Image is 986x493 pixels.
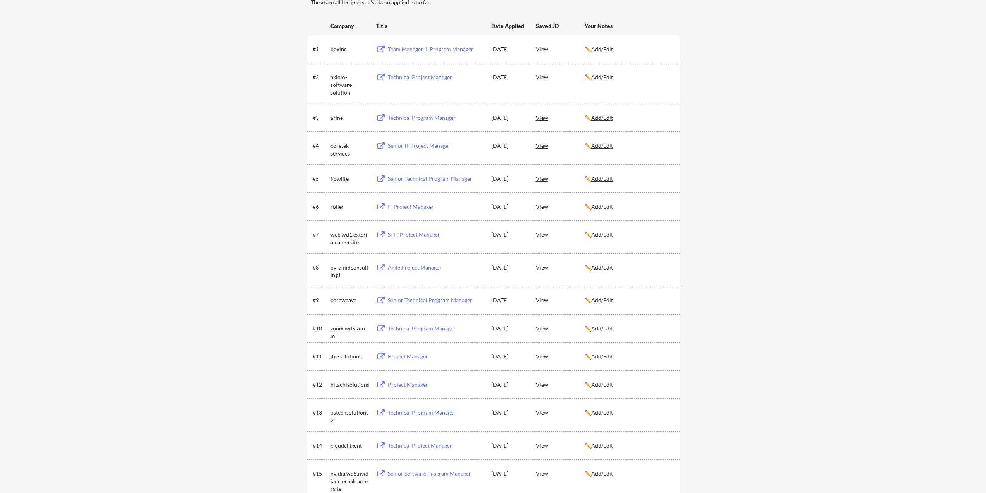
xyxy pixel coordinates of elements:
[536,438,585,452] div: View
[585,142,673,150] div: ✏️
[585,22,673,30] div: Your Notes
[585,203,673,211] div: ✏️
[585,409,673,417] div: ✏️
[591,353,613,360] u: Add/Edit
[313,203,328,211] div: #6
[330,231,369,246] div: web.wd1.externalcareersite
[536,70,585,84] div: View
[330,22,369,30] div: Company
[591,203,613,210] u: Add/Edit
[313,231,328,239] div: #7
[313,409,328,417] div: #13
[313,325,328,332] div: #10
[536,227,585,241] div: View
[388,442,484,450] div: Technical Project Manager
[536,405,585,419] div: View
[491,175,525,183] div: [DATE]
[536,171,585,185] div: View
[591,442,613,449] u: Add/Edit
[388,142,484,150] div: Senior IT Project Manager
[591,297,613,303] u: Add/Edit
[536,19,585,33] div: Saved JD
[313,353,328,360] div: #11
[313,114,328,122] div: #3
[585,442,673,450] div: ✏️
[330,175,369,183] div: flowlife
[585,264,673,272] div: ✏️
[313,296,328,304] div: #9
[330,325,369,340] div: zoom.wd5.zoom
[536,138,585,152] div: View
[388,73,484,81] div: Technical Project Manager
[491,325,525,332] div: [DATE]
[388,325,484,332] div: Technical Program Manager
[388,381,484,389] div: Project Manager
[330,353,369,360] div: jbs-solutions
[388,175,484,183] div: Senior Technical Program Manager
[536,349,585,363] div: View
[330,142,369,157] div: coretek-services
[536,111,585,125] div: View
[388,231,484,239] div: Sr IT Project Manager
[591,409,613,416] u: Add/Edit
[330,264,369,279] div: pyramidconsulting1
[585,45,673,53] div: ✏️
[591,325,613,332] u: Add/Edit
[591,142,613,149] u: Add/Edit
[388,409,484,417] div: Technical Program Manager
[491,470,525,477] div: [DATE]
[536,293,585,307] div: View
[330,381,369,389] div: hitachisolutions
[491,231,525,239] div: [DATE]
[330,470,369,493] div: nvidia.wd5.nvidiaexternalcareersite
[585,231,673,239] div: ✏️
[313,142,328,150] div: #4
[330,114,369,122] div: arine
[536,260,585,274] div: View
[388,203,484,211] div: IT Project Manager
[491,22,525,30] div: Date Applied
[491,114,525,122] div: [DATE]
[585,73,673,81] div: ✏️
[585,325,673,332] div: ✏️
[313,470,328,477] div: #15
[536,199,585,213] div: View
[491,353,525,360] div: [DATE]
[330,203,369,211] div: roller
[330,296,369,304] div: coreweave
[591,470,613,477] u: Add/Edit
[585,381,673,389] div: ✏️
[491,296,525,304] div: [DATE]
[330,45,369,53] div: boxinc
[388,45,484,53] div: Team Manager II, Program Manager
[491,442,525,450] div: [DATE]
[491,142,525,150] div: [DATE]
[388,470,484,477] div: Senior Software Program Manager
[313,45,328,53] div: #1
[491,264,525,272] div: [DATE]
[585,114,673,122] div: ✏️
[376,22,484,30] div: Title
[330,409,369,424] div: ustechsolutions2
[585,353,673,360] div: ✏️
[491,409,525,417] div: [DATE]
[591,46,613,52] u: Add/Edit
[313,175,328,183] div: #5
[591,175,613,182] u: Add/Edit
[313,381,328,389] div: #12
[591,381,613,388] u: Add/Edit
[388,264,484,272] div: Agile Project Manager
[536,42,585,56] div: View
[585,296,673,304] div: ✏️
[591,231,613,238] u: Add/Edit
[491,45,525,53] div: [DATE]
[591,264,613,271] u: Add/Edit
[536,377,585,391] div: View
[491,73,525,81] div: [DATE]
[313,73,328,81] div: #2
[536,466,585,480] div: View
[388,296,484,304] div: Senior Technical Program Manager
[536,321,585,335] div: View
[585,175,673,183] div: ✏️
[591,74,613,80] u: Add/Edit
